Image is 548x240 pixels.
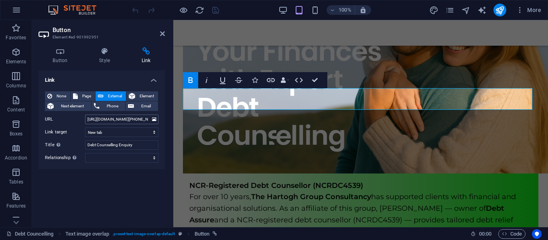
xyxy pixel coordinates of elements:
[195,5,204,15] button: reload
[85,140,158,150] input: Title
[485,231,486,237] span: :
[445,5,455,15] button: pages
[471,229,492,239] h6: Session time
[339,5,351,15] h6: 100%
[6,58,26,65] p: Elements
[126,91,158,101] button: Element
[112,229,175,239] span: . preset-text-image-overlap-default
[477,5,487,15] button: text_generator
[80,91,93,101] span: Page
[6,34,26,41] p: Favorites
[45,140,85,150] label: Title
[195,229,210,239] span: Click to select. Double-click to edit
[429,5,439,15] button: design
[45,115,85,124] label: URL
[6,229,54,239] a: Click to cancel selection. Double-click to open Pages
[327,5,355,15] button: 100%
[102,101,123,111] span: Phone
[495,6,504,15] i: Publish
[279,72,290,88] button: Data Bindings
[55,91,68,101] span: None
[7,107,25,113] p: Content
[5,155,27,161] p: Accordion
[46,5,106,15] img: Editor Logo
[95,91,126,101] button: External
[71,91,95,101] button: Page
[91,101,126,111] button: Phone
[65,229,217,239] nav: breadcrumb
[85,115,158,124] input: URL...
[6,83,26,89] p: Columns
[429,6,438,15] i: Design (Ctrl+Alt+Y)
[231,72,246,88] button: Strikethrough
[502,229,522,239] span: Code
[45,101,91,111] button: Next element
[6,203,26,209] p: Features
[39,47,85,64] h4: Button
[136,101,156,111] span: Email
[213,232,217,236] i: This element is linked
[359,6,367,14] i: On resize automatically adjust zoom level to fit chosen device.
[53,34,149,41] h3: Element #ed-901992951
[106,91,124,101] span: External
[307,72,323,88] button: Confirm (Ctrl+⏎)
[10,131,23,137] p: Boxes
[85,47,128,64] h4: Style
[138,91,156,101] span: Element
[127,47,165,64] h4: Link
[479,229,491,239] span: 00 00
[65,229,110,239] span: Click to select. Double-click to edit
[45,153,85,163] label: Relationship
[461,6,471,15] i: Navigator
[179,5,188,15] button: Click here to leave preview mode and continue editing
[53,26,165,34] h2: Button
[199,72,214,88] button: Italic (Ctrl+I)
[183,72,198,88] button: Bold (Ctrl+B)
[39,71,165,85] h4: Link
[247,72,262,88] button: Icons
[513,4,544,16] button: More
[532,229,542,239] button: Usercentrics
[9,179,23,185] p: Tables
[493,4,506,16] button: publish
[45,91,70,101] button: None
[498,229,526,239] button: Code
[195,6,204,15] i: Reload page
[291,72,306,88] button: HTML
[45,127,85,137] label: Link target
[56,101,89,111] span: Next element
[516,6,541,14] span: More
[477,6,487,15] i: AI Writer
[445,6,455,15] i: Pages (Ctrl+Alt+S)
[179,232,182,236] i: This element is a customizable preset
[263,72,278,88] button: Link
[215,72,230,88] button: Underline (Ctrl+U)
[461,5,471,15] button: navigator
[126,101,158,111] button: Email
